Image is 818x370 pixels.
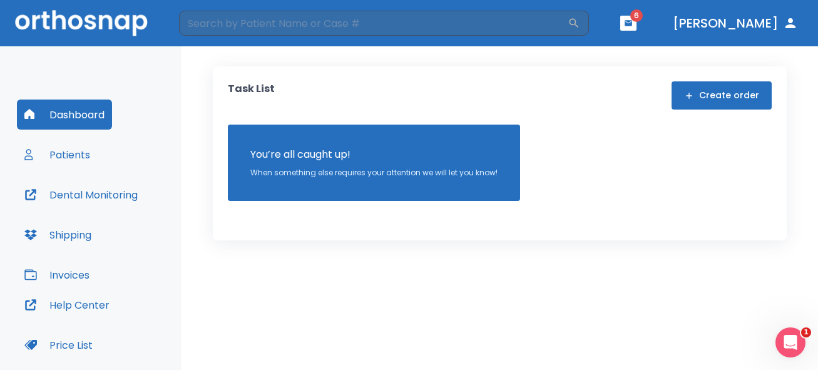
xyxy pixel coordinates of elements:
button: Patients [17,140,98,170]
span: 1 [801,327,811,337]
p: Task List [228,81,275,110]
p: You’re all caught up! [250,147,498,162]
button: [PERSON_NAME] [668,12,803,34]
span: 6 [630,9,643,22]
button: Help Center [17,290,117,320]
button: Dental Monitoring [17,180,145,210]
button: Create order [672,81,772,110]
button: Dashboard [17,100,112,130]
button: Shipping [17,220,99,250]
button: Invoices [17,260,97,290]
button: Price List [17,330,100,360]
img: Orthosnap [15,10,148,36]
iframe: Intercom live chat [775,327,805,357]
p: When something else requires your attention we will let you know! [250,167,498,178]
input: Search by Patient Name or Case # [179,11,568,36]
